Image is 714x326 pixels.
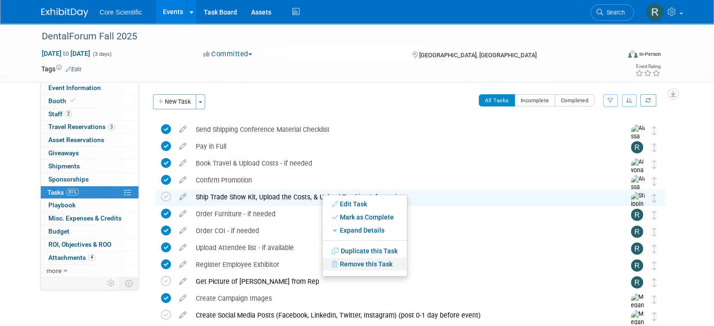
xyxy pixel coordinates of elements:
[66,66,81,73] a: Edit
[555,94,595,106] button: Completed
[41,95,138,107] a: Booth
[41,82,138,94] a: Event Information
[631,141,643,153] img: Rachel Wolff
[514,94,555,106] button: Incomplete
[191,121,612,137] div: Send Shipping Conference Material Checklist
[120,277,139,289] td: Toggle Event Tabs
[48,227,69,235] span: Budget
[48,84,101,91] span: Event Information
[48,149,79,157] span: Giveaways
[175,243,191,252] a: edit
[46,267,61,274] span: more
[41,49,91,58] span: [DATE] [DATE]
[48,97,77,105] span: Booth
[70,98,75,103] i: Booth reservation complete
[103,277,120,289] td: Personalize Event Tab Strip
[419,52,537,59] span: [GEOGRAPHIC_DATA], [GEOGRAPHIC_DATA]
[48,110,72,118] span: Staff
[41,64,81,74] td: Tags
[631,259,643,272] img: Rachel Wolff
[108,123,115,130] span: 3
[322,224,407,237] a: Expand Details
[191,172,612,188] div: Confirm Promotion
[175,277,191,286] a: edit
[652,194,657,203] i: Move task
[191,206,612,222] div: Order Furniture - if needed
[41,173,138,186] a: Sponsorships
[191,155,612,171] div: Book Travel & Upload Costs - if needed
[47,189,79,196] span: Tasks
[41,265,138,277] a: more
[66,189,79,196] span: 81%
[175,159,191,167] a: edit
[631,209,643,221] img: Rachel Wolff
[175,142,191,151] a: edit
[652,160,657,169] i: Move task
[100,8,142,16] span: Core Scientific
[175,193,191,201] a: edit
[631,124,645,158] img: Alissa Schlosser
[41,186,138,199] a: Tasks81%
[646,3,664,21] img: Rachel Wolff
[41,134,138,146] a: Asset Reservations
[175,125,191,134] a: edit
[479,94,515,106] button: All Tasks
[48,162,80,170] span: Shipments
[191,273,612,289] div: Get Picture of [PERSON_NAME] from Rep
[41,121,138,133] a: Travel Reservations3
[175,210,191,218] a: edit
[41,147,138,159] a: Giveaways
[569,49,661,63] div: Event Format
[652,244,657,253] i: Move task
[48,214,122,222] span: Misc. Expenses & Credits
[631,192,645,233] img: Shipping Team
[191,223,612,239] div: Order COI - if needed
[631,175,645,208] img: Alissa Schlosser
[61,50,70,57] span: to
[88,254,95,261] span: 4
[652,177,657,186] i: Move task
[652,261,657,270] i: Move task
[175,260,191,269] a: edit
[41,160,138,173] a: Shipments
[41,108,138,121] a: Staff2
[48,123,115,130] span: Travel Reservations
[65,110,72,117] span: 2
[652,211,657,220] i: Move task
[191,189,612,205] div: Ship Trade Show Kit, Upload the Costs, & Upload Tracking Information
[41,199,138,212] a: Playbook
[191,257,612,273] div: Register Employee Exhibitor
[652,126,657,135] i: Move task
[322,244,407,258] a: Duplicate this Task
[322,258,407,271] a: Remove this Task
[631,158,645,199] img: Alyona Yurchenko
[48,201,76,209] span: Playbook
[191,307,612,323] div: Create Social Media Posts (Facebook, LinkedIn, Twitter, Instagram) (post 0-1 day before event)
[92,51,112,57] span: (3 days)
[48,136,104,144] span: Asset Reservations
[631,243,643,255] img: Rachel Wolff
[200,49,256,59] button: Committed
[175,227,191,235] a: edit
[175,311,191,319] a: edit
[41,8,88,17] img: ExhibitDay
[175,176,191,184] a: edit
[48,254,95,261] span: Attachments
[631,276,643,288] img: Rachel Wolff
[639,51,661,58] div: In-Person
[652,143,657,152] i: Move task
[635,64,660,69] div: Event Rating
[41,251,138,264] a: Attachments4
[591,4,634,21] a: Search
[322,197,407,211] a: Edit Task
[652,312,657,321] i: Move task
[191,138,612,154] div: Pay in Full
[640,94,656,106] a: Refresh
[41,212,138,225] a: Misc. Expenses & Credits
[41,238,138,251] a: ROI, Objectives & ROO
[153,94,196,109] button: New Task
[603,9,625,16] span: Search
[38,28,608,45] div: DentalForum Fall 2025
[175,294,191,303] a: edit
[652,295,657,304] i: Move task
